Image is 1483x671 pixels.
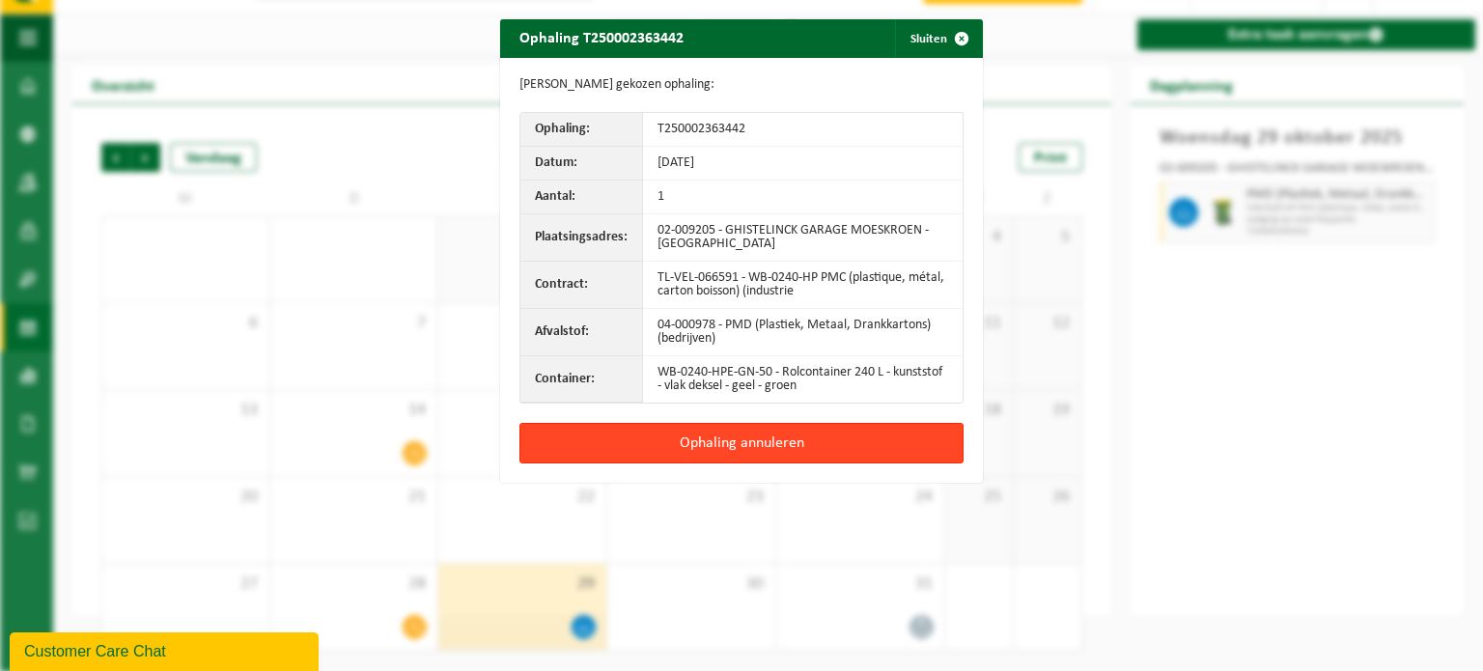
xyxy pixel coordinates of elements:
[520,147,643,181] th: Datum:
[500,19,703,56] h2: Ophaling T250002363442
[643,214,963,262] td: 02-009205 - GHISTELINCK GARAGE MOESKROEN - [GEOGRAPHIC_DATA]
[895,19,981,58] button: Sluiten
[519,77,964,93] p: [PERSON_NAME] gekozen ophaling:
[643,356,963,403] td: WB-0240-HPE-GN-50 - Rolcontainer 240 L - kunststof - vlak deksel - geel - groen
[643,262,963,309] td: TL-VEL-066591 - WB-0240-HP PMC (plastique, métal, carton boisson) (industrie
[520,262,643,309] th: Contract:
[643,113,963,147] td: T250002363442
[520,356,643,403] th: Container:
[520,214,643,262] th: Plaatsingsadres:
[10,629,322,671] iframe: chat widget
[520,113,643,147] th: Ophaling:
[643,181,963,214] td: 1
[643,147,963,181] td: [DATE]
[519,423,964,463] button: Ophaling annuleren
[520,309,643,356] th: Afvalstof:
[520,181,643,214] th: Aantal:
[643,309,963,356] td: 04-000978 - PMD (Plastiek, Metaal, Drankkartons) (bedrijven)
